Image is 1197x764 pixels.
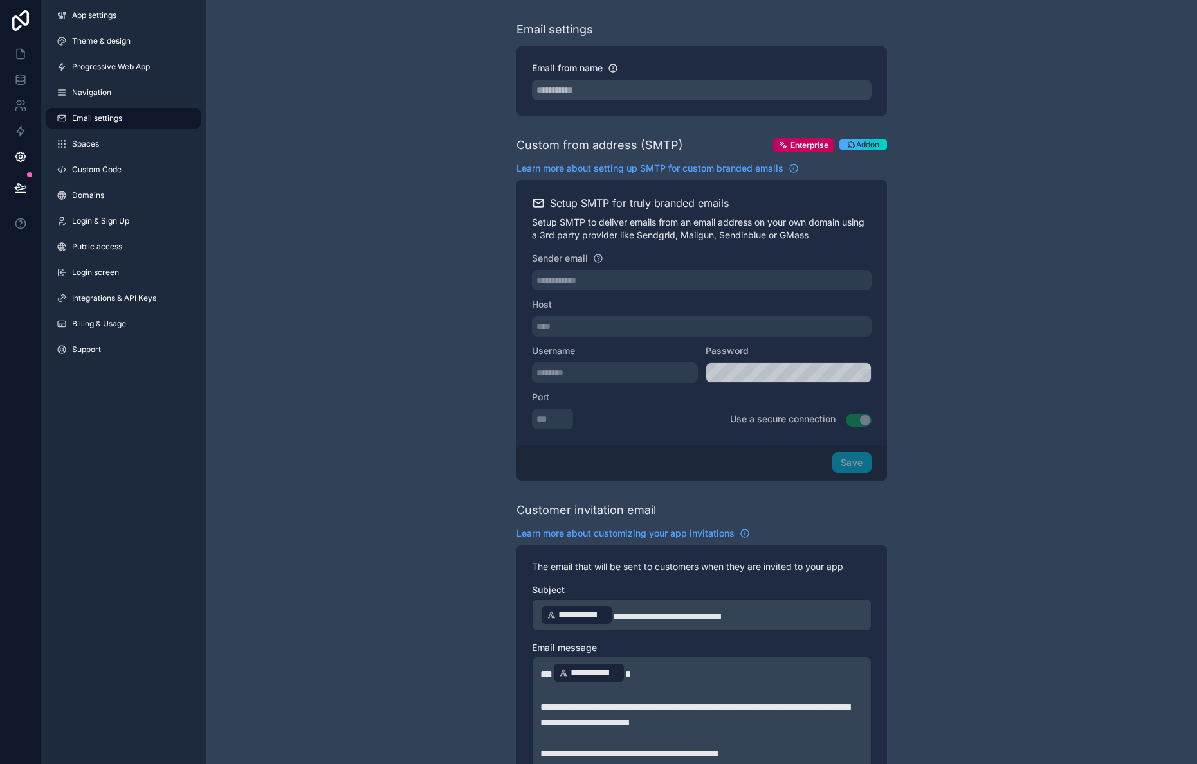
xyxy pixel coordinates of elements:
[72,62,150,72] span: Progressive Web App
[46,211,201,231] a: Login & Sign Up
[532,642,597,653] span: Email message
[516,162,783,175] span: Learn more about setting up SMTP for custom branded emails
[532,560,872,573] p: The email that will be sent to customers when they are invited to your app
[730,413,836,424] span: Use a secure connection
[839,138,887,153] a: Addon
[46,82,201,103] a: Navigation
[46,339,201,360] a: Support
[72,10,116,21] span: App settings
[46,5,201,26] a: App settings
[72,242,122,252] span: Public access
[72,190,104,200] span: Domains
[532,253,588,263] span: Sender email
[790,140,828,150] span: Enterprise
[532,345,575,356] span: Username
[72,319,126,329] span: Billing & Usage
[46,262,201,283] a: Login screen
[46,314,201,334] a: Billing & Usage
[706,345,749,356] span: Password
[46,185,201,206] a: Domains
[532,62,603,73] span: Email from name
[532,216,872,242] p: Setup SMTP to deliver emails from an email address on your own domain using a 3rd party provider ...
[46,134,201,154] a: Spaces
[72,216,129,226] span: Login & Sign Up
[516,21,593,39] div: Email settings
[72,267,119,278] span: Login screen
[46,236,201,257] a: Public access
[46,159,201,180] a: Custom Code
[72,293,156,303] span: Integrations & API Keys
[72,36,131,46] span: Theme & design
[46,57,201,77] a: Progressive Web App
[516,162,799,175] a: Learn more about setting up SMTP for custom branded emails
[516,136,683,154] div: Custom from address (SMTP)
[72,139,99,149] span: Spaces
[550,195,729,211] h2: Setup SMTP for truly branded emails
[516,527,735,540] span: Learn more about customizing your app invitations
[856,139,879,150] span: Addon
[532,391,549,402] span: Port
[72,113,122,123] span: Email settings
[516,527,750,540] a: Learn more about customizing your app invitations
[516,501,656,519] div: Customer invitation email
[532,584,565,595] span: Subject
[72,87,111,98] span: Navigation
[46,108,201,129] a: Email settings
[72,164,122,175] span: Custom Code
[46,288,201,308] a: Integrations & API Keys
[46,31,201,51] a: Theme & design
[72,344,101,355] span: Support
[532,299,552,310] span: Host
